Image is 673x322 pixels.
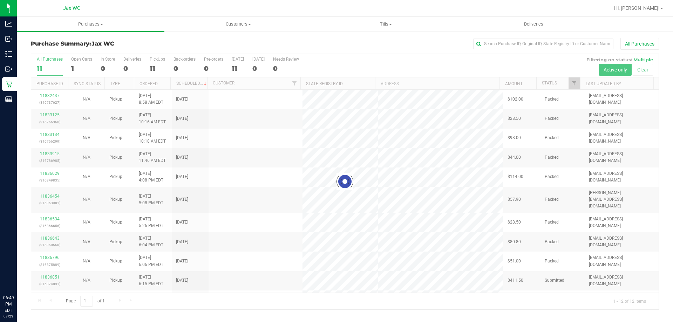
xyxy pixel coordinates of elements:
[7,266,28,287] iframe: Resource center
[515,21,553,27] span: Deliveries
[473,39,613,49] input: Search Purchase ID, Original ID, State Registry ID or Customer Name...
[17,21,164,27] span: Purchases
[312,21,459,27] span: Tills
[460,17,607,32] a: Deliveries
[5,66,12,73] inline-svg: Outbound
[5,35,12,42] inline-svg: Inbound
[5,50,12,57] inline-svg: Inventory
[164,17,312,32] a: Customers
[620,38,659,50] button: All Purchases
[63,5,80,11] span: Jax WC
[165,21,312,27] span: Customers
[31,41,240,47] h3: Purchase Summary:
[3,295,14,314] p: 06:49 PM EDT
[5,96,12,103] inline-svg: Reports
[614,5,660,11] span: Hi, [PERSON_NAME]!
[5,81,12,88] inline-svg: Retail
[91,40,114,47] span: Jax WC
[17,17,164,32] a: Purchases
[312,17,460,32] a: Tills
[5,20,12,27] inline-svg: Analytics
[3,314,14,319] p: 08/23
